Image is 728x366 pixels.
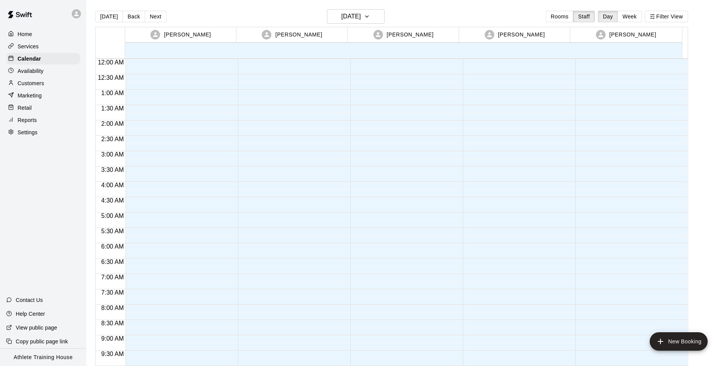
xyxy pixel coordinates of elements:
span: 9:00 AM [99,335,126,342]
span: 7:30 AM [99,289,126,296]
p: [PERSON_NAME] [164,31,211,39]
span: 3:00 AM [99,151,126,158]
p: Settings [18,129,38,136]
span: 9:30 AM [99,351,126,357]
h6: [DATE] [341,11,361,22]
a: Retail [6,102,80,114]
p: Availability [18,67,44,75]
span: 12:00 AM [96,59,126,66]
p: [PERSON_NAME] [609,31,656,39]
p: Marketing [18,92,42,99]
span: 8:30 AM [99,320,126,326]
span: 4:30 AM [99,197,126,204]
p: Home [18,30,32,38]
p: [PERSON_NAME] [498,31,545,39]
a: Calendar [6,53,80,64]
span: 7:00 AM [99,274,126,280]
span: 2:00 AM [99,120,126,127]
p: Copy public page link [16,338,68,345]
span: 4:00 AM [99,182,126,188]
a: Marketing [6,90,80,101]
button: [DATE] [327,9,385,24]
p: Help Center [16,310,45,318]
span: 5:00 AM [99,213,126,219]
span: 1:30 AM [99,105,126,112]
span: 3:30 AM [99,167,126,173]
p: Retail [18,104,32,112]
p: Customers [18,79,44,87]
span: 6:00 AM [99,243,126,250]
p: Athlete Training House [14,353,73,361]
p: View public page [16,324,57,331]
a: Services [6,41,80,52]
p: Services [18,43,39,50]
button: Staff [573,11,595,22]
p: Calendar [18,55,41,63]
p: Reports [18,116,37,124]
span: 5:30 AM [99,228,126,234]
button: [DATE] [95,11,123,22]
span: 8:00 AM [99,305,126,311]
button: Day [598,11,618,22]
button: Next [145,11,166,22]
span: 6:30 AM [99,259,126,265]
button: add [650,332,708,351]
a: Settings [6,127,80,138]
button: Filter View [645,11,688,22]
p: Contact Us [16,296,43,304]
button: Back [122,11,145,22]
button: Week [617,11,642,22]
span: 1:00 AM [99,90,126,96]
a: Customers [6,77,80,89]
a: Home [6,28,80,40]
p: [PERSON_NAME] [275,31,322,39]
button: Rooms [546,11,573,22]
a: Availability [6,65,80,77]
p: [PERSON_NAME] [387,31,434,39]
a: Reports [6,114,80,126]
span: 12:30 AM [96,74,126,81]
span: 2:30 AM [99,136,126,142]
